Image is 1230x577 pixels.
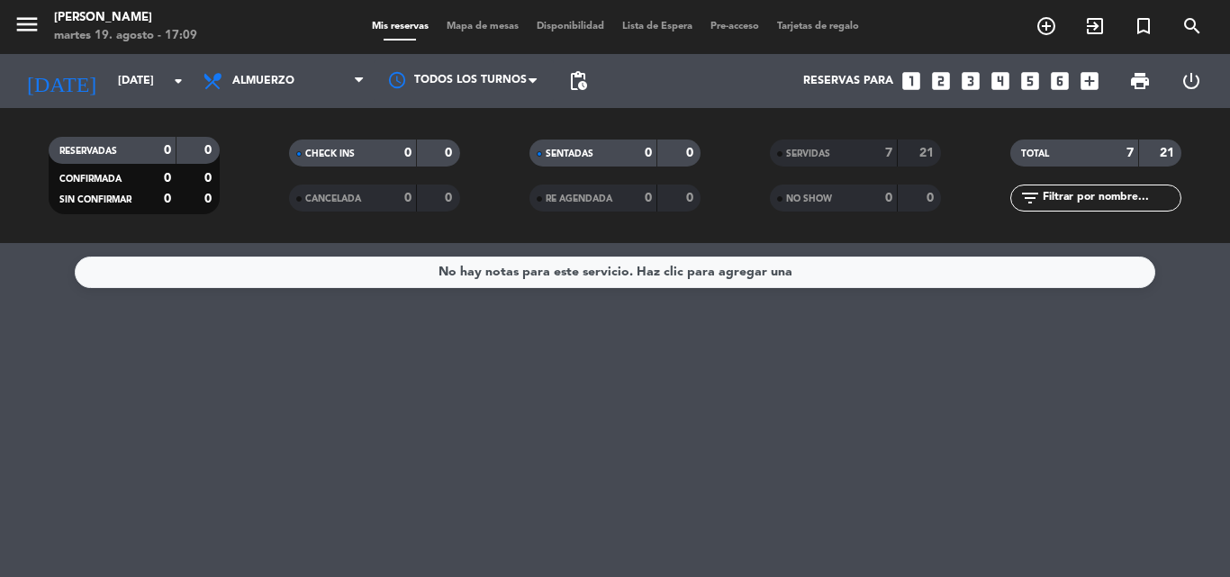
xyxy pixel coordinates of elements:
span: Tarjetas de regalo [768,22,868,32]
span: TOTAL [1021,149,1049,158]
span: SERVIDAS [786,149,830,158]
strong: 7 [885,147,892,159]
i: arrow_drop_down [167,70,189,92]
span: pending_actions [567,70,589,92]
strong: 0 [445,192,456,204]
span: RESERVADAS [59,147,117,156]
span: Disponibilidad [528,22,613,32]
i: looks_4 [989,69,1012,93]
span: Pre-acceso [701,22,768,32]
strong: 21 [919,147,937,159]
span: SENTADAS [546,149,593,158]
strong: 0 [164,193,171,205]
i: looks_two [929,69,953,93]
strong: 0 [204,193,215,205]
span: Reservas para [803,75,893,87]
i: exit_to_app [1084,15,1106,37]
strong: 0 [164,172,171,185]
i: looks_5 [1018,69,1042,93]
span: CONFIRMADA [59,175,122,184]
strong: 0 [645,192,652,204]
i: add_circle_outline [1036,15,1057,37]
span: Mis reservas [363,22,438,32]
strong: 0 [686,147,697,159]
i: filter_list [1019,187,1041,209]
span: Lista de Espera [613,22,701,32]
div: martes 19. agosto - 17:09 [54,27,197,45]
strong: 0 [404,147,412,159]
strong: 0 [445,147,456,159]
span: NO SHOW [786,194,832,203]
input: Filtrar por nombre... [1041,188,1180,208]
strong: 0 [686,192,697,204]
strong: 0 [404,192,412,204]
span: CHECK INS [305,149,355,158]
div: [PERSON_NAME] [54,9,197,27]
span: Mapa de mesas [438,22,528,32]
button: menu [14,11,41,44]
span: RE AGENDADA [546,194,612,203]
div: No hay notas para este servicio. Haz clic para agregar una [439,262,792,283]
span: CANCELADA [305,194,361,203]
strong: 7 [1126,147,1134,159]
i: looks_one [900,69,923,93]
i: looks_6 [1048,69,1072,93]
strong: 0 [204,172,215,185]
i: looks_3 [959,69,982,93]
span: SIN CONFIRMAR [59,195,131,204]
div: LOG OUT [1165,54,1216,108]
strong: 0 [164,144,171,157]
span: Almuerzo [232,75,294,87]
strong: 0 [927,192,937,204]
i: power_settings_new [1180,70,1202,92]
i: search [1181,15,1203,37]
span: print [1129,70,1151,92]
i: turned_in_not [1133,15,1154,37]
i: add_box [1078,69,1101,93]
strong: 0 [645,147,652,159]
strong: 0 [885,192,892,204]
strong: 0 [204,144,215,157]
i: [DATE] [14,61,109,101]
i: menu [14,11,41,38]
strong: 21 [1160,147,1178,159]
